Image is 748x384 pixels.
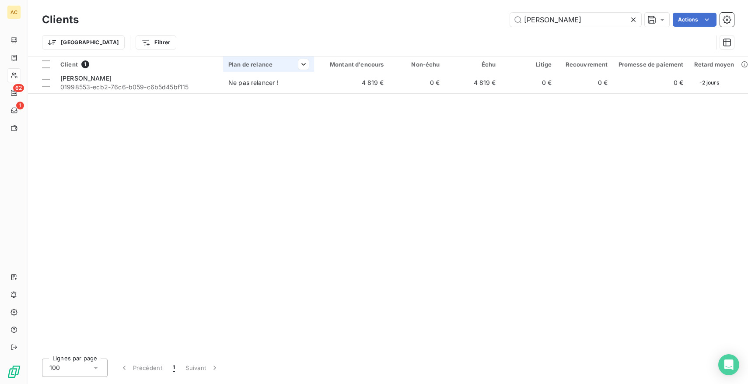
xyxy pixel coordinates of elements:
button: Suivant [180,359,224,377]
span: 1 [81,60,89,68]
span: 62 [13,84,24,92]
td: 0 € [557,72,613,93]
button: Filtrer [136,35,176,49]
div: Promesse de paiement [619,61,684,68]
span: 100 [49,363,60,372]
div: Montant d'encours [319,61,384,68]
td: 4 819 € [314,72,389,93]
span: 01998553-ecb2-76c6-b059-c6b5d45bf115 [60,83,218,92]
img: Logo LeanPay [7,365,21,379]
span: 1 [173,363,175,372]
button: Actions [673,13,717,27]
div: Open Intercom Messenger [718,354,739,375]
span: Client [60,61,78,68]
div: Recouvrement [563,61,608,68]
td: 0 € [501,72,557,93]
button: Précédent [115,359,168,377]
td: 4 819 € [445,72,501,93]
span: 1 [16,102,24,109]
td: 0 € [613,72,689,93]
td: 0 € [389,72,445,93]
div: Retard moyen [694,61,745,68]
div: Plan de relance [228,61,309,68]
button: [GEOGRAPHIC_DATA] [42,35,125,49]
input: Rechercher [510,13,641,27]
div: Non-échu [395,61,440,68]
h3: Clients [42,12,79,28]
button: 1 [168,359,180,377]
div: Ne pas relancer ! [228,78,279,87]
div: AC [7,5,21,19]
div: Litige [507,61,552,68]
span: -2 jours [694,76,724,89]
span: [PERSON_NAME] [60,74,112,82]
div: Échu [451,61,496,68]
